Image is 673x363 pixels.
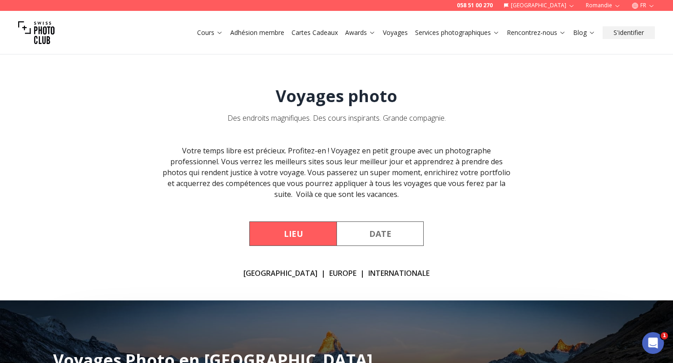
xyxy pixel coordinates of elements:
[336,221,424,246] button: By Date
[18,15,54,51] img: Swiss photo club
[292,28,338,37] a: Cartes Cadeaux
[341,26,379,39] button: Awards
[230,28,284,37] a: Adhésion membre
[457,2,493,9] a: 058 51 00 270
[383,28,408,37] a: Voyages
[569,26,599,39] button: Blog
[507,28,566,37] a: Rencontrez-nous
[249,221,336,246] button: By Location
[243,268,317,279] a: [GEOGRAPHIC_DATA]
[329,268,356,279] a: Europe
[415,28,500,37] a: Services photographiques
[288,26,341,39] button: Cartes Cadeaux
[228,113,446,123] span: Des endroits magnifiques. Des cours inspirants. Grande compagnie.
[368,268,430,279] a: Internationale
[197,28,223,37] a: Cours
[276,87,397,105] h1: Voyages photo
[162,145,511,200] div: Votre temps libre est précieux. Profitez-en ! Voyagez en petit groupe avec un photographe profess...
[503,26,569,39] button: Rencontrez-nous
[379,26,411,39] button: Voyages
[345,28,376,37] a: Awards
[243,268,430,279] div: | |
[227,26,288,39] button: Adhésion membre
[193,26,227,39] button: Cours
[661,332,668,339] span: 1
[642,332,664,354] iframe: Intercom live chat
[603,26,655,39] button: S'identifier
[411,26,503,39] button: Services photographiques
[249,221,424,246] div: Course filter
[573,28,595,37] a: Blog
